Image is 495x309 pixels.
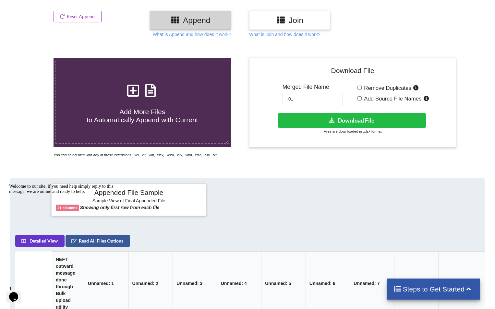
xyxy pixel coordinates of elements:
h5: Merged File Name [283,84,343,90]
iframe: chat widget [6,283,27,303]
span: Add Source File Names [362,96,421,102]
p: What is Append and how does it work? [153,31,231,38]
input: Enter File Name [283,93,343,105]
button: Reset Append [54,11,102,22]
small: Files are downloaded in .xlsx format [324,129,381,133]
h4: Download File [254,63,451,81]
span: Welcome to our site, if you need help simply reply to this message, we are online and ready to help. [3,3,107,13]
h6: Sample View of Final Appended File [56,198,201,205]
span: Remove Duplicates [362,85,411,91]
button: Download File [278,113,426,128]
h3: Join [254,16,325,25]
i: You can select files with any of these extensions: .xls, .xlt, .xlm, .xlsx, .xlsm, .xltx, .xltm, ... [54,153,216,157]
h4: Steps to Get Started [393,285,474,293]
button: Read All Files Options [65,235,130,247]
span: Add More Files to Automatically Append with Current [87,108,198,124]
h3: Append [155,16,226,25]
h4: Appended File Sample [56,188,201,197]
b: Showing only first row from each file [80,205,160,210]
iframe: chat widget [6,181,123,280]
div: Welcome to our site, if you need help simply reply to this message, we are online and ready to help. [3,3,119,13]
p: What is Join and how does it work? [249,31,320,38]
